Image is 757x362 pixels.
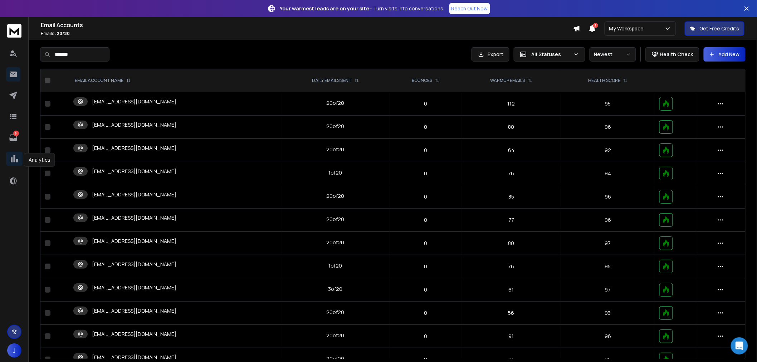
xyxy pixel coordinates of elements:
[704,47,746,62] button: Add New
[92,307,176,314] p: [EMAIL_ADDRESS][DOMAIN_NAME]
[561,209,655,232] td: 96
[462,92,561,116] td: 112
[394,216,458,224] p: 0
[394,286,458,293] p: 0
[6,131,20,145] a: 8
[561,325,655,348] td: 96
[24,153,55,167] div: Analytics
[531,51,571,58] p: All Statuses
[41,31,573,36] p: Emails :
[462,278,561,302] td: 61
[92,284,176,291] p: [EMAIL_ADDRESS][DOMAIN_NAME]
[609,25,647,32] p: My Workspace
[394,193,458,200] p: 0
[462,232,561,255] td: 80
[412,78,432,83] p: BOUNCES
[588,78,620,83] p: HEALTH SCORE
[7,343,21,358] button: J
[327,216,345,223] div: 20 of 20
[394,123,458,131] p: 0
[472,47,509,62] button: Export
[490,78,525,83] p: WARMUP EMAILS
[75,78,131,83] div: EMAIL ACCOUNT NAME
[92,238,176,245] p: [EMAIL_ADDRESS][DOMAIN_NAME]
[327,99,345,107] div: 20 of 20
[660,51,693,58] p: Health Check
[327,332,345,339] div: 20 of 20
[394,170,458,177] p: 0
[462,209,561,232] td: 77
[328,285,343,293] div: 3 of 20
[92,354,176,361] p: [EMAIL_ADDRESS][DOMAIN_NAME]
[41,21,573,29] h1: Email Accounts
[92,121,176,128] p: [EMAIL_ADDRESS][DOMAIN_NAME]
[394,263,458,270] p: 0
[561,232,655,255] td: 97
[462,302,561,325] td: 56
[280,5,444,12] p: – Turn visits into conversations
[327,146,345,153] div: 20 of 20
[327,192,345,200] div: 20 of 20
[329,169,342,176] div: 1 of 20
[561,255,655,278] td: 95
[593,23,598,28] span: 2
[685,21,744,36] button: Get Free Credits
[561,278,655,302] td: 97
[92,331,176,338] p: [EMAIL_ADDRESS][DOMAIN_NAME]
[561,185,655,209] td: 96
[449,3,490,14] a: Reach Out Now
[57,30,70,36] span: 20 / 20
[700,25,739,32] p: Get Free Credits
[327,309,345,316] div: 20 of 20
[327,123,345,130] div: 20 of 20
[561,302,655,325] td: 93
[451,5,488,12] p: Reach Out Now
[92,168,176,175] p: [EMAIL_ADDRESS][DOMAIN_NAME]
[561,162,655,185] td: 94
[462,255,561,278] td: 76
[462,325,561,348] td: 91
[561,116,655,139] td: 96
[92,98,176,105] p: [EMAIL_ADDRESS][DOMAIN_NAME]
[394,333,458,340] p: 0
[394,100,458,107] p: 0
[561,139,655,162] td: 92
[731,337,748,354] div: Open Intercom Messenger
[92,261,176,268] p: [EMAIL_ADDRESS][DOMAIN_NAME]
[462,139,561,162] td: 64
[561,92,655,116] td: 95
[645,47,699,62] button: Health Check
[394,309,458,317] p: 0
[7,24,21,38] img: logo
[92,145,176,152] p: [EMAIL_ADDRESS][DOMAIN_NAME]
[327,239,345,246] div: 20 of 20
[462,116,561,139] td: 80
[92,191,176,198] p: [EMAIL_ADDRESS][DOMAIN_NAME]
[92,214,176,221] p: [EMAIL_ADDRESS][DOMAIN_NAME]
[462,185,561,209] td: 85
[462,162,561,185] td: 76
[394,240,458,247] p: 0
[312,78,352,83] p: DAILY EMAILS SENT
[590,47,636,62] button: Newest
[329,262,342,269] div: 1 of 20
[394,147,458,154] p: 0
[13,131,19,136] p: 8
[280,5,370,12] strong: Your warmest leads are on your site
